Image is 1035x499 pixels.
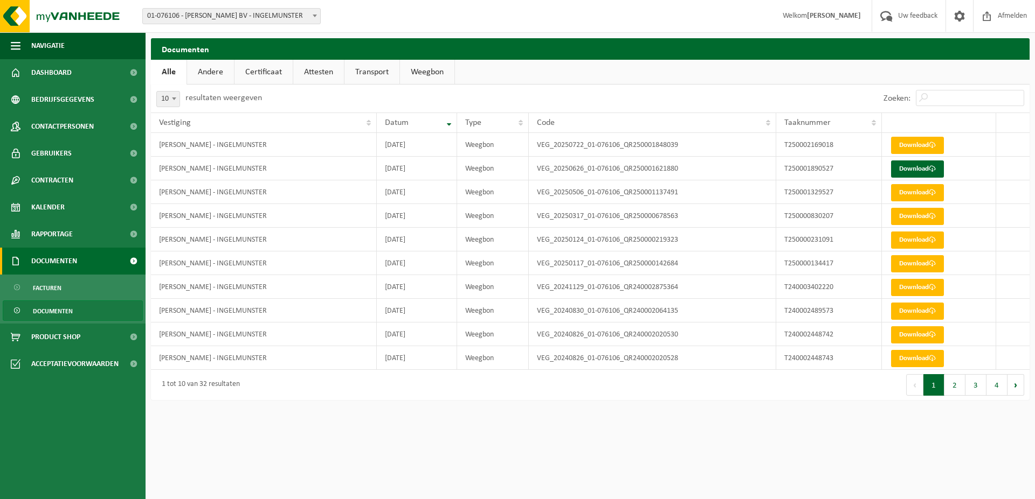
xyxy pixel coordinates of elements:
[33,278,61,298] span: Facturen
[465,118,481,127] span: Type
[776,157,882,180] td: T250001890527
[151,275,377,299] td: [PERSON_NAME] - INGELMUNSTER
[31,59,72,86] span: Dashboard
[377,275,458,299] td: [DATE]
[377,228,458,251] td: [DATE]
[457,204,529,228] td: Weegbon
[457,133,529,157] td: Weegbon
[31,167,73,194] span: Contracten
[776,228,882,251] td: T250000231091
[3,300,143,321] a: Documenten
[529,228,776,251] td: VEG_20250124_01-076106_QR250000219323
[529,322,776,346] td: VEG_20240826_01-076106_QR240002020530
[151,299,377,322] td: [PERSON_NAME] - INGELMUNSTER
[151,251,377,275] td: [PERSON_NAME] - INGELMUNSTER
[457,228,529,251] td: Weegbon
[31,32,65,59] span: Navigatie
[377,204,458,228] td: [DATE]
[142,8,321,24] span: 01-076106 - JONCKHEERE DIETER BV - INGELMUNSTER
[537,118,555,127] span: Code
[891,326,944,343] a: Download
[143,9,320,24] span: 01-076106 - JONCKHEERE DIETER BV - INGELMUNSTER
[377,346,458,370] td: [DATE]
[187,60,234,85] a: Andere
[31,350,119,377] span: Acceptatievoorwaarden
[884,94,910,103] label: Zoeken:
[529,133,776,157] td: VEG_20250722_01-076106_QR250001848039
[776,322,882,346] td: T240002448742
[891,231,944,249] a: Download
[891,184,944,201] a: Download
[529,299,776,322] td: VEG_20240830_01-076106_QR240002064135
[151,346,377,370] td: [PERSON_NAME] - INGELMUNSTER
[377,299,458,322] td: [DATE]
[891,303,944,320] a: Download
[377,251,458,275] td: [DATE]
[457,299,529,322] td: Weegbon
[776,275,882,299] td: T240003402220
[776,299,882,322] td: T240002489573
[891,255,944,272] a: Download
[377,157,458,180] td: [DATE]
[151,133,377,157] td: [PERSON_NAME] - INGELMUNSTER
[31,140,72,167] span: Gebruikers
[377,322,458,346] td: [DATE]
[31,113,94,140] span: Contactpersonen
[776,204,882,228] td: T250000830207
[156,91,180,107] span: 10
[784,118,831,127] span: Taaknummer
[31,324,80,350] span: Product Shop
[776,251,882,275] td: T250000134417
[377,180,458,204] td: [DATE]
[529,180,776,204] td: VEG_20250506_01-076106_QR250001137491
[31,194,65,221] span: Kalender
[151,157,377,180] td: [PERSON_NAME] - INGELMUNSTER
[151,180,377,204] td: [PERSON_NAME] - INGELMUNSTER
[457,322,529,346] td: Weegbon
[529,157,776,180] td: VEG_20250626_01-076106_QR250001621880
[151,204,377,228] td: [PERSON_NAME] - INGELMUNSTER
[3,277,143,298] a: Facturen
[906,374,923,396] button: Previous
[457,346,529,370] td: Weegbon
[185,94,262,102] label: resultaten weergeven
[891,137,944,154] a: Download
[776,133,882,157] td: T250002169018
[529,275,776,299] td: VEG_20241129_01-076106_QR240002875364
[807,12,861,20] strong: [PERSON_NAME]
[891,208,944,225] a: Download
[151,38,1030,59] h2: Documenten
[31,86,94,113] span: Bedrijfsgegevens
[293,60,344,85] a: Attesten
[156,375,240,395] div: 1 tot 10 van 32 resultaten
[344,60,399,85] a: Transport
[1008,374,1024,396] button: Next
[776,180,882,204] td: T250001329527
[529,204,776,228] td: VEG_20250317_01-076106_QR250000678563
[31,221,73,248] span: Rapportage
[151,322,377,346] td: [PERSON_NAME] - INGELMUNSTER
[776,346,882,370] td: T240002448743
[151,228,377,251] td: [PERSON_NAME] - INGELMUNSTER
[457,180,529,204] td: Weegbon
[159,118,191,127] span: Vestiging
[891,350,944,367] a: Download
[31,248,77,275] span: Documenten
[400,60,454,85] a: Weegbon
[157,92,180,107] span: 10
[457,157,529,180] td: Weegbon
[891,279,944,296] a: Download
[529,346,776,370] td: VEG_20240826_01-076106_QR240002020528
[234,60,293,85] a: Certificaat
[986,374,1008,396] button: 4
[33,301,73,321] span: Documenten
[944,374,965,396] button: 2
[151,60,187,85] a: Alle
[891,160,944,178] a: Download
[923,374,944,396] button: 1
[529,251,776,275] td: VEG_20250117_01-076106_QR250000142684
[457,251,529,275] td: Weegbon
[965,374,986,396] button: 3
[377,133,458,157] td: [DATE]
[457,275,529,299] td: Weegbon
